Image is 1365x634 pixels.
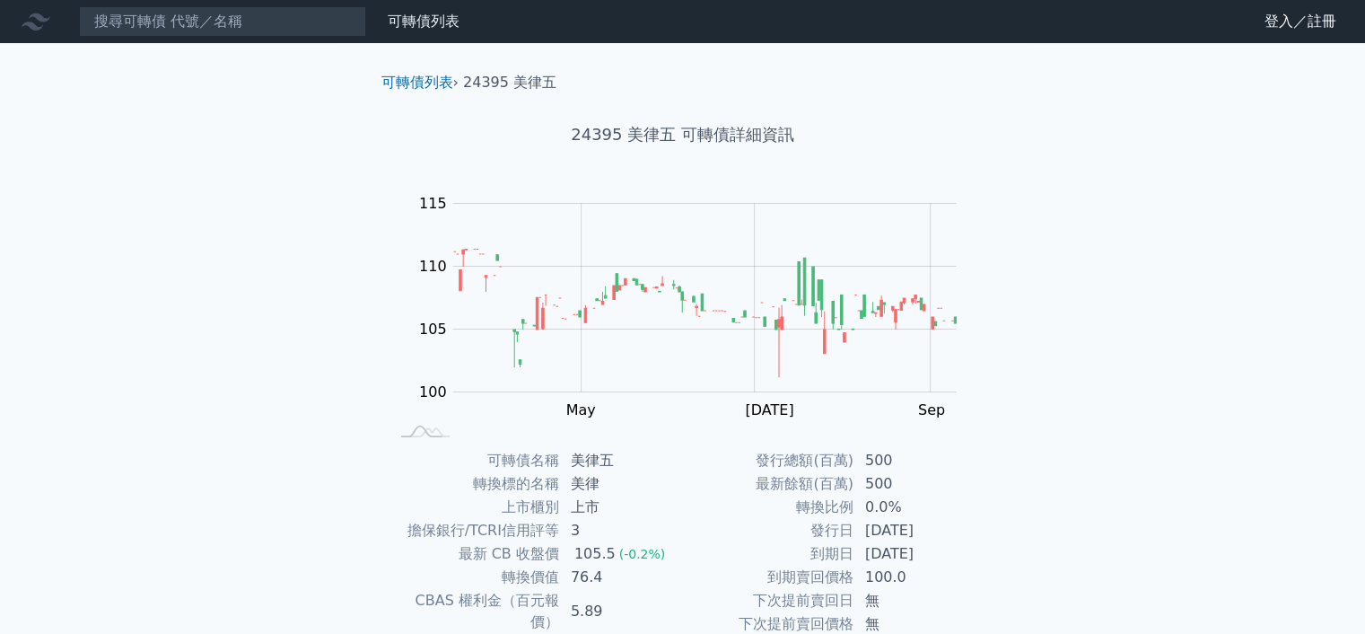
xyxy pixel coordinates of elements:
td: 美律 [560,472,683,496]
td: 上市櫃別 [389,496,560,519]
td: 下次提前賣回日 [683,589,854,612]
td: 76.4 [560,566,683,589]
span: (-0.2%) [619,547,666,561]
td: 500 [854,449,977,472]
a: 可轉債列表 [381,74,453,91]
h1: 24395 美律五 可轉債詳細資訊 [367,122,999,147]
li: 24395 美律五 [463,72,556,93]
td: 轉換比例 [683,496,854,519]
td: 500 [854,472,977,496]
input: 搜尋可轉債 代號／名稱 [79,6,366,37]
td: 發行總額(百萬) [683,449,854,472]
li: › [381,72,459,93]
td: 轉換價值 [389,566,560,589]
td: 最新 CB 收盤價 [389,542,560,566]
div: 105.5 [571,543,619,565]
a: 登入／註冊 [1250,7,1351,36]
td: CBAS 權利金（百元報價） [389,589,560,634]
td: 100.0 [854,566,977,589]
td: 無 [854,589,977,612]
td: 轉換標的名稱 [389,472,560,496]
td: 最新餘額(百萬) [683,472,854,496]
g: Chart [408,195,983,418]
tspan: 100 [419,383,447,401]
td: 美律五 [560,449,683,472]
tspan: 105 [419,321,447,338]
tspan: May [566,401,596,418]
td: 發行日 [683,519,854,542]
tspan: 115 [419,195,447,212]
td: 上市 [560,496,683,519]
tspan: [DATE] [745,401,793,418]
td: 可轉債名稱 [389,449,560,472]
td: [DATE] [854,542,977,566]
tspan: Sep [918,401,945,418]
td: 3 [560,519,683,542]
td: 到期日 [683,542,854,566]
td: 到期賣回價格 [683,566,854,589]
tspan: 110 [419,258,447,275]
a: 可轉債列表 [388,13,459,30]
td: [DATE] [854,519,977,542]
td: 5.89 [560,589,683,634]
td: 0.0% [854,496,977,519]
td: 擔保銀行/TCRI信用評等 [389,519,560,542]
